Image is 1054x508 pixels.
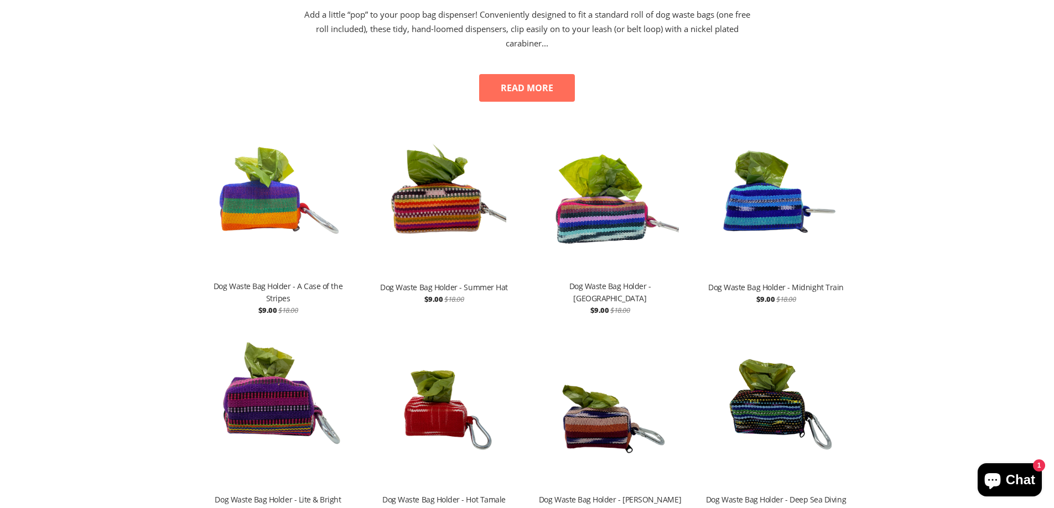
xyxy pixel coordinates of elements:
[479,74,575,102] button: READ MORE
[367,114,522,280] img: Dog Waste Bag Holder - Summer Hat
[201,114,356,280] img: Dog Waste Bag Holder - A Case of the Stripes
[201,114,356,319] a: Dog Waste Bag Holder - A Case of the Stripes Dog Waste Bag Holder - A Case of the Stripes $9.00 $...
[444,294,464,304] span: $18.00
[424,294,443,304] span: $9.00
[382,494,506,506] span: Dog Waste Bag Holder - Hot Tamale
[590,305,609,315] span: $9.00
[699,114,854,308] a: Dog Waste Bag Holder - Midnight Train Dog Waste Bag Holder - Midnight Train $9.00 $18.00
[258,305,277,315] span: $9.00
[215,494,341,506] span: Dog Waste Bag Holder - Lite & Bright
[278,305,298,315] span: $18.00
[201,280,356,305] span: Dog Waste Bag Holder - A Case of the Stripes
[201,327,356,493] img: Dog Waste Bag Holder - Lite & Bright
[974,463,1045,499] inbox-online-store-chat: Shopify online store chat
[699,114,854,280] img: Dog Waste Bag Holder - Midnight Train
[533,114,688,319] a: Dog Waste Bag Holder - Spring Hills Dog Waste Bag Holder - [GEOGRAPHIC_DATA] $9.00 $18.00
[367,114,522,308] a: Dog Waste Bag Holder - Summer Hat Dog Waste Bag Holder - Summer Hat $9.00 $18.00
[533,327,688,493] img: Dog Waste Bag Holder - Esperanza
[706,494,846,506] span: Dog Waste Bag Holder - Deep Sea Diving
[776,294,796,304] span: $18.00
[380,281,508,294] span: Dog Waste Bag Holder - Summer Hat
[610,305,630,315] span: $18.00
[533,280,688,305] span: Dog Waste Bag Holder - [GEOGRAPHIC_DATA]
[302,7,752,50] div: Add a little “pop” to your poop bag dispenser! Conveniently designed to fit a standard roll of do...
[367,327,522,493] img: Dog Waste Bag Holder - Hot Tamale
[539,494,681,506] span: Dog Waste Bag Holder - [PERSON_NAME]
[533,114,688,280] img: Dog Waste Bag Holder - Spring Hills
[756,294,775,304] span: $9.00
[699,327,854,493] img: Dog Waste Bag Holder - Deep Sea Diving
[708,281,844,294] span: Dog Waste Bag Holder - Midnight Train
